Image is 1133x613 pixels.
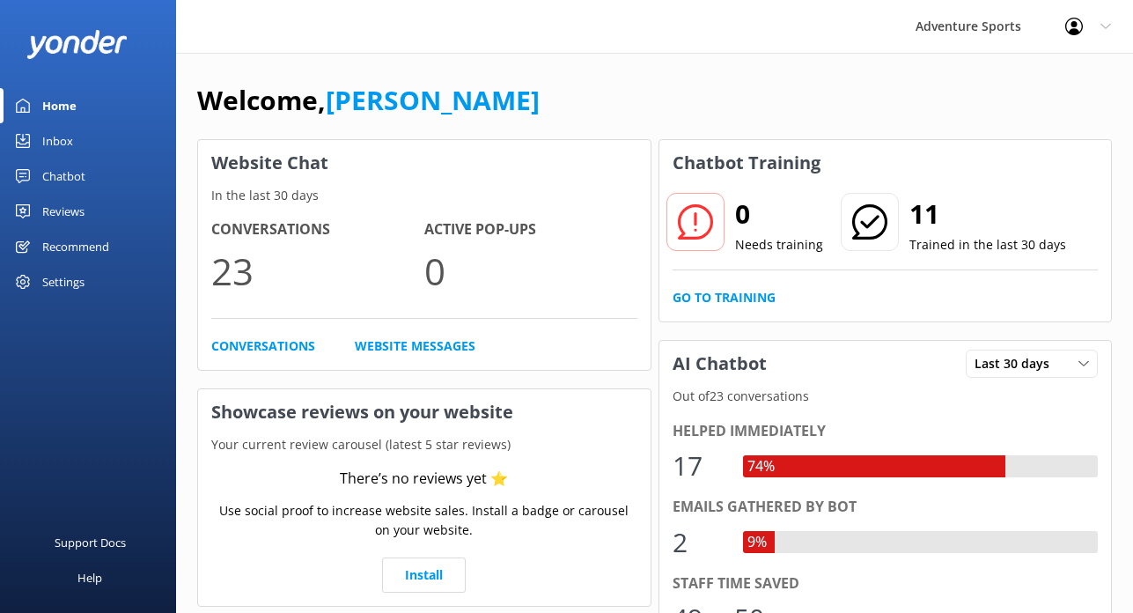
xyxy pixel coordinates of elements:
div: Staff time saved [673,572,1099,595]
p: Use social proof to increase website sales. Install a badge or carousel on your website. [211,501,637,541]
div: Home [42,88,77,123]
div: Help [77,560,102,595]
h3: Showcase reviews on your website [198,389,651,435]
p: Trained in the last 30 days [909,235,1066,255]
img: yonder-white-logo.png [26,30,128,59]
h1: Welcome, [197,79,540,122]
a: [PERSON_NAME] [326,82,540,118]
span: Last 30 days [975,354,1060,373]
a: Conversations [211,336,315,356]
a: Website Messages [355,336,475,356]
h3: Website Chat [198,140,651,186]
div: 74% [743,455,779,478]
div: Emails gathered by bot [673,496,1099,519]
div: 2 [673,521,725,564]
div: Recommend [42,229,109,264]
div: Settings [42,264,85,299]
p: Out of 23 conversations [659,387,1112,406]
h3: AI Chatbot [659,341,780,387]
div: Helped immediately [673,420,1099,443]
div: 17 [673,445,725,487]
p: 0 [424,241,637,300]
div: Chatbot [42,159,85,194]
div: There’s no reviews yet ⭐ [340,468,508,491]
div: Support Docs [55,525,126,560]
div: Inbox [42,123,73,159]
h4: Conversations [211,218,424,241]
h3: Chatbot Training [659,140,834,186]
h2: 11 [909,193,1066,235]
p: Your current review carousel (latest 5 star reviews) [198,435,651,454]
div: Reviews [42,194,85,229]
h4: Active Pop-ups [424,218,637,241]
h2: 0 [735,193,823,235]
p: Needs training [735,235,823,255]
p: In the last 30 days [198,186,651,205]
a: Install [382,558,466,593]
a: Go to Training [673,288,776,307]
div: 9% [743,531,771,554]
p: 23 [211,241,424,300]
